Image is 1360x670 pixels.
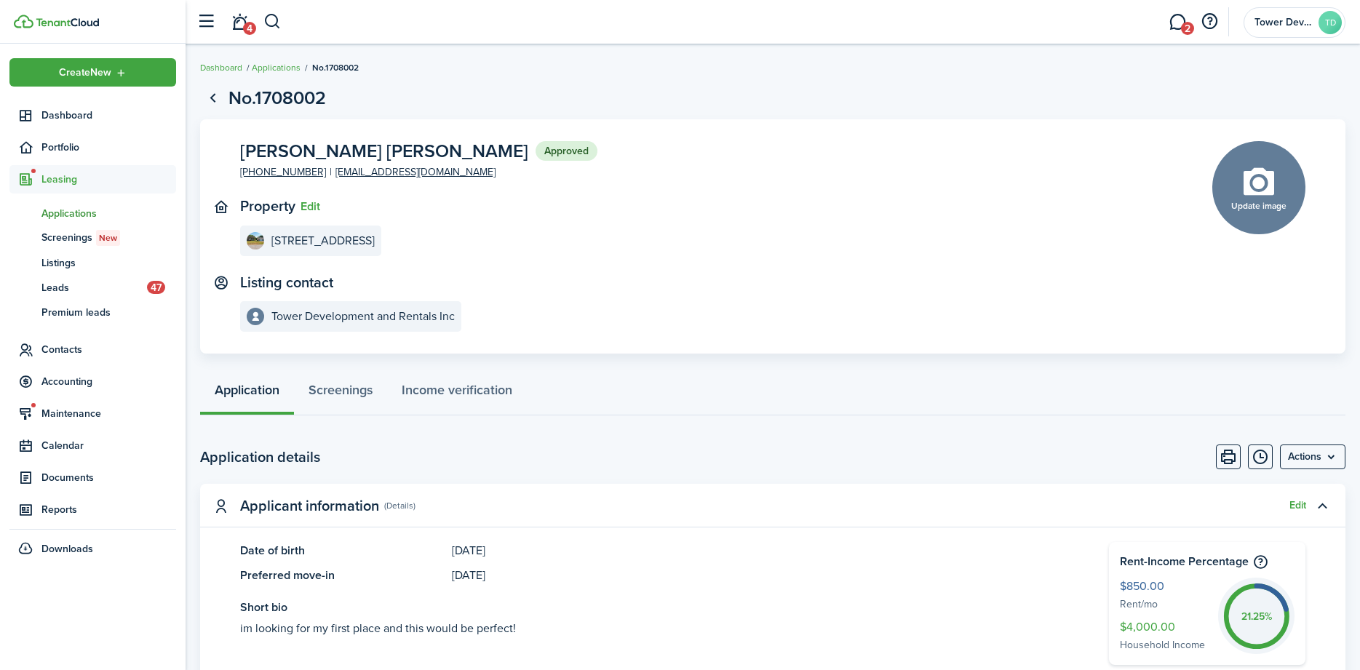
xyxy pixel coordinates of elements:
img: TenantCloud [36,18,99,27]
panel-main-title: Applicant information [240,498,379,514]
span: No.1708002 [312,61,359,74]
span: $850.00 [1120,578,1211,597]
text-item: Listing contact [240,274,333,291]
a: Applications [252,61,301,74]
span: Leads [41,280,147,295]
a: Leads47 [9,275,176,300]
a: [EMAIL_ADDRESS][DOMAIN_NAME] [335,164,496,180]
button: Open resource center [1197,9,1222,34]
panel-main-description: [DATE] [452,567,1065,584]
h1: No.1708002 [228,84,326,112]
panel-main-title: Short bio [240,599,1065,616]
e-details-info-title: Tower Development and Rentals Inc [271,310,455,323]
span: Rent/mo [1120,597,1211,613]
button: Print [1216,444,1241,469]
img: TenantCloud [14,15,33,28]
img: 733 West Maple [247,232,264,250]
status: Approved [536,141,597,161]
span: Listings [41,255,176,271]
panel-main-title: Preferred move-in [240,567,445,584]
a: Go back [200,86,225,111]
span: [PERSON_NAME] [PERSON_NAME] [240,142,528,160]
a: Notifications [226,4,253,41]
a: Dashboard [200,61,242,74]
span: Create New [59,68,111,78]
button: Toggle accordion [1310,493,1335,518]
a: Screenings [294,372,387,415]
span: Premium leads [41,305,176,320]
a: Messaging [1164,4,1191,41]
span: Applications [41,206,176,221]
span: 4 [243,22,256,35]
span: 2 [1181,22,1194,35]
span: Portfolio [41,140,176,155]
avatar-text: TD [1319,11,1342,34]
panel-main-description: [DATE] [452,542,1065,559]
span: Tower Development and Rentals Inc [1254,17,1313,28]
h4: Rent-Income Percentage [1120,553,1295,570]
a: Premium leads [9,300,176,324]
span: Maintenance [41,406,176,421]
button: Search [263,9,282,34]
e-details-info-title: [STREET_ADDRESS] [271,234,375,247]
see-more: im looking for my first place and this would be perfect! [240,620,1065,637]
span: New [99,231,117,244]
button: Edit [1289,500,1306,511]
span: Dashboard [41,108,176,123]
button: Open sidebar [192,8,220,36]
span: Screenings [41,230,176,246]
span: Accounting [41,374,176,389]
button: Open menu [1280,444,1345,469]
text-item: Property [240,198,295,215]
button: Timeline [1248,444,1273,469]
a: Reports [9,495,176,524]
panel-main-subtitle: (Details) [384,499,415,512]
span: Documents [41,470,176,485]
panel-main-title: Date of birth [240,542,445,559]
span: Leasing [41,172,176,187]
menu-btn: Actions [1280,444,1345,469]
a: ScreeningsNew [9,226,176,250]
a: Listings [9,250,176,275]
span: Household Income [1120,637,1211,654]
a: Income verification [387,372,527,415]
button: Open menu [9,58,176,87]
button: Edit [301,200,320,213]
button: Update image [1212,141,1305,234]
span: Reports [41,502,176,517]
a: Dashboard [9,101,176,129]
span: $4,000.00 [1120,618,1211,637]
h2: Application details [200,446,320,468]
a: Applications [9,201,176,226]
span: Downloads [41,541,93,557]
span: Calendar [41,438,176,453]
span: 47 [147,281,165,294]
span: Contacts [41,342,176,357]
a: [PHONE_NUMBER] [240,164,326,180]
